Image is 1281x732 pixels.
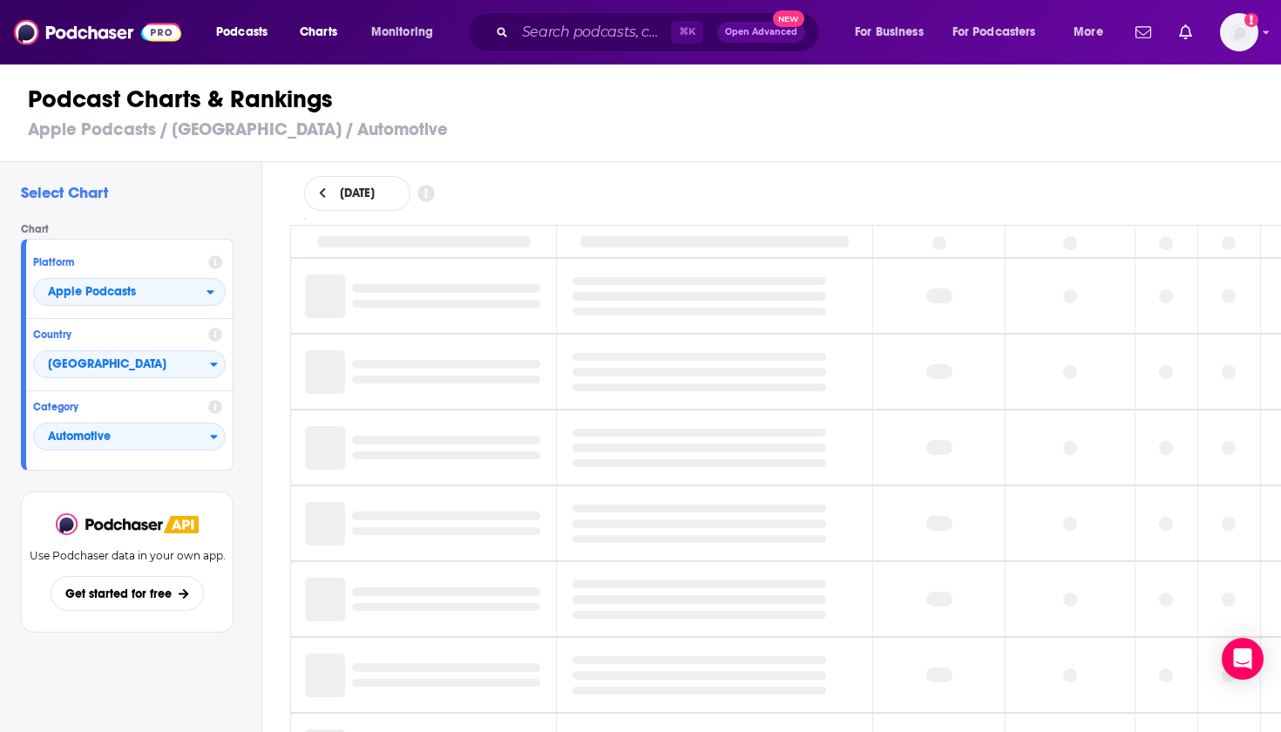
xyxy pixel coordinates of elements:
[51,576,203,611] button: Get started for free
[1220,13,1258,51] img: User Profile
[484,12,837,52] div: Search podcasts, credits, & more...
[33,350,226,378] button: Countries
[1222,638,1264,680] div: Open Intercom Messenger
[773,10,804,27] span: New
[1244,13,1258,27] svg: Add a profile image
[14,16,181,49] img: Podchaser - Follow, Share and Rate Podcasts
[33,278,226,306] button: open menu
[941,18,1061,46] button: open menu
[300,20,337,44] span: Charts
[671,21,703,44] span: ⌘ K
[28,119,1268,140] h3: Apple Podcasts / [GEOGRAPHIC_DATA] / Automotive
[1220,13,1258,51] span: Logged in as chardin
[65,586,172,601] span: Get started for free
[1128,17,1158,47] a: Show notifications dropdown
[164,516,199,533] img: Podchaser API banner
[359,18,456,46] button: open menu
[30,549,226,562] p: Use Podchaser data in your own app.
[56,513,164,535] img: Podchaser - Follow, Share and Rate Podcasts
[33,401,201,413] h4: Category
[855,20,924,44] span: For Business
[28,84,1268,115] h1: Podcast Charts & Rankings
[204,18,290,46] button: open menu
[34,350,210,380] span: [GEOGRAPHIC_DATA]
[371,20,433,44] span: Monitoring
[288,18,348,46] a: Charts
[33,329,201,341] h4: Country
[843,18,945,46] button: open menu
[33,423,226,451] button: Categories
[48,286,136,298] span: Apple Podcasts
[21,223,247,235] h4: Chart
[33,256,201,268] h4: Platform
[717,22,805,43] button: Open AdvancedNew
[515,18,671,46] input: Search podcasts, credits, & more...
[34,423,210,452] span: Automotive
[21,183,247,202] h2: Select Chart
[340,187,375,200] span: [DATE]
[1074,20,1103,44] span: More
[952,20,1036,44] span: For Podcasters
[1061,18,1125,46] button: open menu
[1220,13,1258,51] button: Show profile menu
[216,20,268,44] span: Podcasts
[1172,17,1199,47] a: Show notifications dropdown
[33,278,226,306] h2: Platforms
[725,28,797,37] span: Open Advanced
